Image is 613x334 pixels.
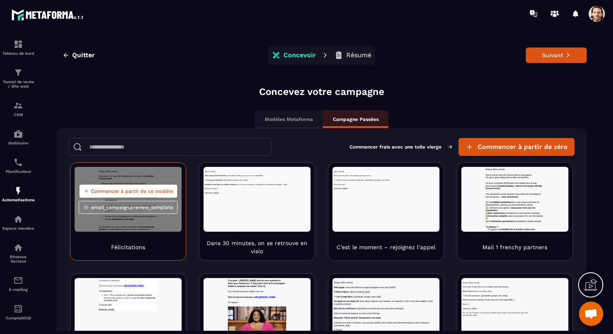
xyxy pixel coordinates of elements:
span: Cela me permet de préparer au mieux notre échange. [4,114,159,121]
a: accountantaccountantComptabilité [2,298,34,326]
span: Bonjour {{first_name}}, [4,11,61,17]
p: E-mailing [2,287,34,292]
span: En attendant, nous vous invitons à rejoindre notre [81,196,223,203]
a: [URL][DOMAIN_NAME] [168,59,239,66]
p: Et vous allez être la {Nombre de personnes ayant participé à un appel}ème personne qui en a profi... [4,156,352,164]
span: Votre appel Google Meet est prévu . [4,26,158,32]
strong: dans moins de 2 heures [92,26,156,32]
strong: Au programme : [81,39,128,46]
span: 📍 [4,54,152,61]
strong: Autonomie complète [89,159,153,166]
span: où nous partageons conseils, retours d’expérience et inspirations. [81,205,252,221]
span: Pour être sûr(e) que tout se passe bien : [4,105,120,112]
h3: STORY : ___ [4,170,352,179]
span: 📅 : {{event_booking_date}} [4,43,125,50]
a: social-networksocial-networkRéseaux Sociaux [2,237,34,269]
strong: Installez-vous dans un endroit calme [4,54,103,61]
img: logo [11,7,84,22]
strong: [PERSON_NAME] [81,102,132,109]
span: 👉 Cliquez ici pour rejoindre maintenant : {{scheduler_google_meet_link}} [4,40,189,46]
p: Jour 3 : Mes stratégies pour : , décrocher des contrats, remplir son agenda et [97,53,275,78]
strong: Frenchy Partners [122,59,175,66]
p: L'immersion a commencé [81,4,275,13]
span: À [DATE] ! [4,170,34,177]
p: Concevoir [283,51,316,59]
p: Ou que tu gères déjà plusieurs biens au quotidien… [81,31,275,40]
p: → Tu gagnes en → Tu signes ton → Tu es : signature, recrutement du ménage, outils clés en main [81,204,275,241]
span: Atelier Privé exclusif [81,27,264,43]
span: Préparez-vous dans un endroit calme, avec une bonne connexion. [24,139,214,146]
a: [URL][DOMAIN_NAME] [163,22,230,29]
strong: Cet appel est une étape clé [4,74,87,81]
a: formationformationTableau de bord [2,33,34,62]
span: en répondant à cet email que vous serez bien présent(e). [4,98,238,105]
strong: Date et heure: [4,40,42,46]
p: Félicitations [111,243,145,251]
span: automatisés et durables [123,171,197,178]
span: Pourquoi vos placements actuels ne suffisent plus à protéger votre épargne. [100,98,275,114]
p: Tableau de bord [2,51,34,56]
span: Date et Heure : {{event_booking_date}} [4,58,117,65]
span: {{first_name}}, [4,11,40,17]
img: social-network [13,243,23,252]
img: automations [13,186,23,196]
strong: trouver ses premiers clients [176,54,257,60]
span: 📍 : {{scheduler_google_meet_link}} [4,58,161,65]
span: Un plan clair en 3 étapes pour transformer votre épargne en revenus [100,162,272,178]
a: automationsautomationsWebinaire [2,123,34,151]
strong: Close [36,97,52,104]
strong: Merci de me confirmer [4,98,73,105]
button: Commencer à partir de ce modèle [79,185,177,198]
button: Suivant [526,47,587,63]
p: Campagne Passées [333,116,379,123]
strong: Tu débutes ? [82,196,122,203]
p: Comptabilité [2,316,34,320]
h3: HOOK : ___ [4,125,352,134]
p: Mail 1 frenchy partners [482,243,547,251]
span: , nous allons échanger en visio sur Google Meet. [4,26,199,32]
strong: Lien pour rejoindre : [11,40,66,46]
span: ⚠️ Cet appel est très important : il va déterminer si vous pouvez rejoindre notre accompagnement ... [4,89,310,96]
strong: Niveau de conscience [27,26,86,32]
a: schedulerschedulerPlanificateur [2,151,34,180]
p: Planificateur [2,169,34,174]
li: : Apporter de la preuve sociale [36,57,352,89]
span: Ajoutez tout de suite le rendez-vous à votre agenda (Google/Outlook/Apple). [24,121,243,127]
span: Soyez connecté(e) 5 minutes en avance. [24,157,141,164]
img: scheduler [13,157,23,167]
span: 👉 Bloquez dès maintenant la date dans votre agenda : [81,52,240,58]
span: À très bientôt, [4,197,44,204]
strong: C’est parti ! [PERSON_NAME] vient de nous rejoindre en direct pour l’Immersion "3 Jours pour vivr... [81,5,271,30]
span: email_campaign.preview_template [91,204,173,211]
span: Commencer à partir de ce modèle [91,188,173,194]
a: automationsautomationsAutomatisations [2,180,34,208]
li: : Dernier rappel des modalités. [36,89,352,97]
p: Commencer frais avec une toile vierge [349,144,452,150]
button: Résumé [332,47,374,63]
strong: Lien de connexion : {{scheduler_google_meet_link}} [11,54,152,61]
p: Dans 30 minutes, on se retrouve en visio [204,239,311,255]
button: Concevoir [270,47,318,63]
span: [PERSON_NAME] [4,98,51,104]
em: “Je suis prêt pour notre call, mais je ne suis pas encore sûr à 100% de venir”. [119,26,313,32]
p: Si jamais vous avez un imprévu, vous pouvez modifier votre rendez-vous directement grâce au lien ... [4,144,352,163]
img: formation [13,68,23,78]
p: Automatisations [2,198,34,202]
li: Utilisation de statistiques ou d’études de cas pour renforcer l’efficacité du call [53,73,352,81]
p: PS : En cas d’imprévu, vous pouvez modifier votre rendez-vous directement via ce lien : [4,112,352,120]
span: 📅 Le: {{webinar_date}} à {{webinar_time}}. [81,67,205,74]
a: Ouvrir le chat [579,302,603,326]
p: Si tu n’es pas encore là, rejoins-nous vite [81,41,275,50]
span: avec une bonne connexion, et préparez éventuellement papier + stylo. [4,54,280,61]
span: Félicitations 🎉 Vous êtes officiellement inscrit(e) à notre [81,27,243,34]
span: . [197,171,199,178]
p: Voici le lien pour te connecter : [81,21,275,47]
strong: Big Idea [27,34,49,40]
img: automations [13,214,23,224]
li: Mise en avant de témoignages positif de personnes ayant bénéficié du call [53,65,352,73]
span: . [122,36,124,43]
p: Résumé [346,51,371,59]
p: ✅ Une grâce à une marque reconnue en [GEOGRAPHIC_DATA] et aux [GEOGRAPHIC_DATA] [81,113,275,131]
span: Quitter [72,51,95,59]
span: Lors de cet Atelier, vous allez découvrir : [81,83,197,90]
